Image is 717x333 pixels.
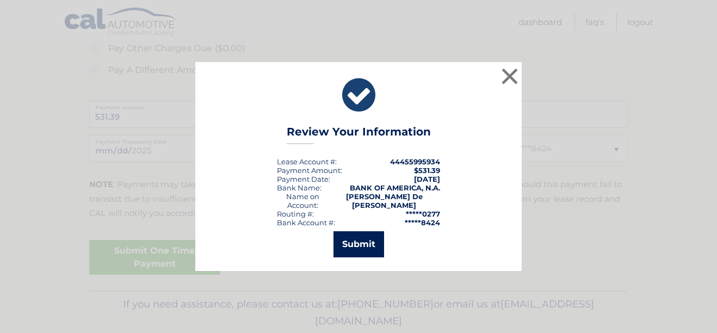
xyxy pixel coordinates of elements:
[277,175,330,183] div: :
[414,175,440,183] span: [DATE]
[277,157,337,166] div: Lease Account #:
[277,166,342,175] div: Payment Amount:
[277,175,329,183] span: Payment Date
[333,231,384,257] button: Submit
[390,157,440,166] strong: 44455995934
[277,183,322,192] div: Bank Name:
[277,192,329,209] div: Name on Account:
[350,183,440,192] strong: BANK OF AMERICA, N.A.
[346,192,423,209] strong: [PERSON_NAME] De [PERSON_NAME]
[499,65,521,87] button: ×
[287,125,431,144] h3: Review Your Information
[414,166,440,175] span: $531.39
[277,209,314,218] div: Routing #:
[277,218,335,227] div: Bank Account #:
